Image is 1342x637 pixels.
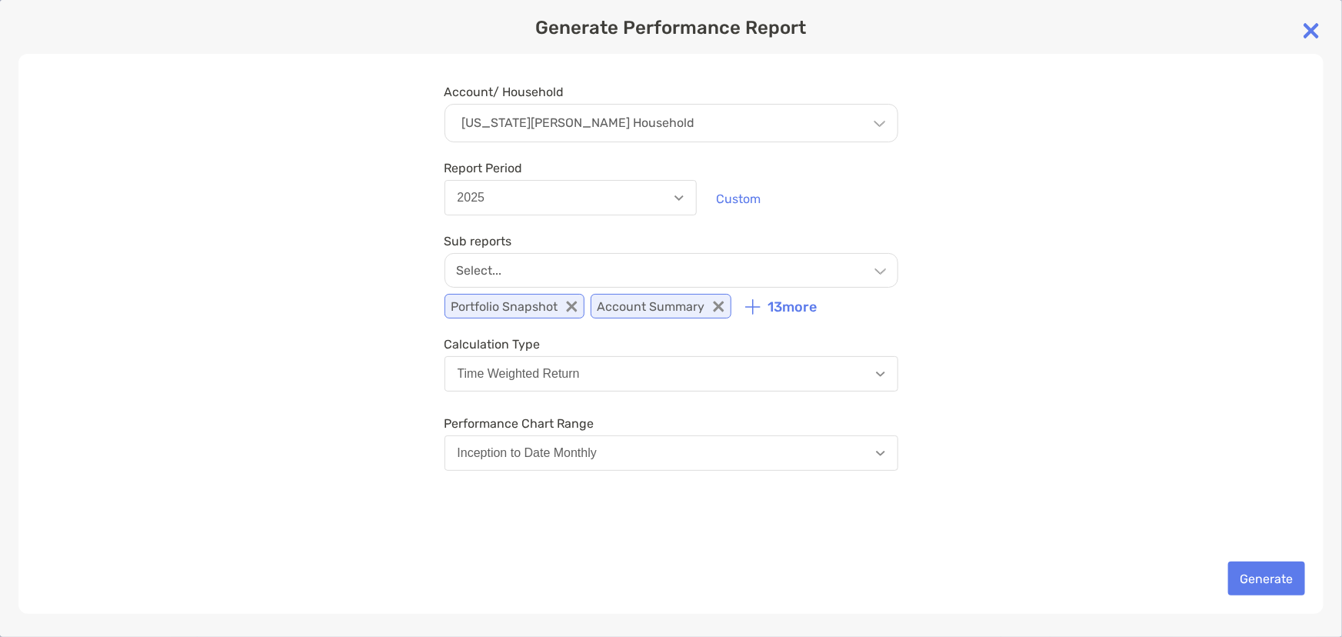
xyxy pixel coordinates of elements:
[768,299,818,315] p: 13 more
[445,416,898,431] span: Performance Chart Range
[1228,562,1305,595] button: Generate
[445,161,697,175] span: Report Period
[457,263,502,278] p: Select...
[458,191,485,205] div: 2025
[445,337,898,352] span: Calculation Type
[445,180,697,215] button: 2025
[876,372,885,377] img: Open dropdown arrow
[745,299,761,315] img: icon plus
[445,294,584,318] p: Portfolio Snapshot
[876,451,885,456] img: Open dropdown arrow
[445,356,898,392] button: Time Weighted Return
[591,294,731,318] p: Account Summary
[445,85,564,99] label: Account/ Household
[18,18,1324,38] p: Generate Performance Report
[674,195,684,201] img: Open dropdown arrow
[458,446,597,460] div: Inception to Date Monthly
[462,116,695,130] p: [US_STATE][PERSON_NAME] Household
[445,234,512,248] label: Sub reports
[704,182,773,215] button: Custom
[1296,15,1327,46] img: close modal icon
[458,367,580,381] div: Time Weighted Return
[445,435,898,471] button: Inception to Date Monthly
